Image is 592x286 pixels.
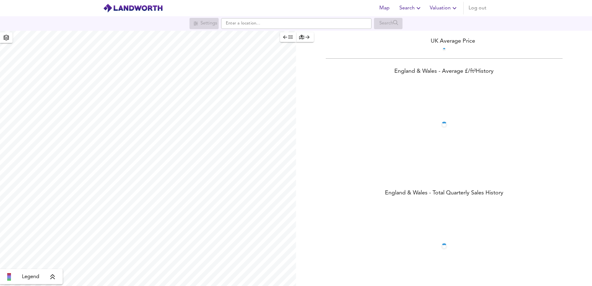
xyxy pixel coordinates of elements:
span: Valuation [430,4,458,13]
button: Valuation [427,2,461,14]
button: Log out [466,2,489,14]
input: Enter a location... [221,18,371,29]
span: Legend [22,273,39,281]
img: logo [103,3,163,13]
span: Log out [469,4,486,13]
button: Search [397,2,425,14]
div: Search for a location first or explore the map [190,18,219,29]
div: UK Average Price [296,37,592,45]
div: England & Wales - Average £/ ft² History [296,67,592,76]
span: Map [377,4,392,13]
span: Search [399,4,422,13]
div: England & Wales - Total Quarterly Sales History [296,189,592,198]
button: Map [374,2,394,14]
div: Search for a location first or explore the map [374,18,402,29]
